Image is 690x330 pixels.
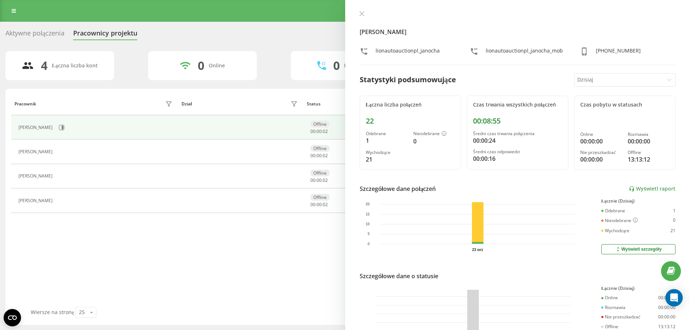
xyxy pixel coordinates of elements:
div: 00:00:00 [658,305,676,310]
div: [PERSON_NAME] [18,125,54,130]
div: 25 [79,309,85,316]
button: Wyświetl szczegóły [601,244,676,254]
div: : : [310,153,328,158]
div: Średni czas trwania połączenia [473,131,562,136]
div: 0 [673,218,676,224]
div: Nie przeszkadzać [601,314,640,319]
div: Odebrane [601,208,625,213]
div: Szczegółowe dane o statusie [360,272,438,280]
span: 02 [323,177,328,183]
span: 00 [310,128,315,134]
div: 4 [41,59,47,72]
div: 00:08:55 [473,117,562,125]
text: 23 wrz [472,248,483,252]
span: 00 [317,201,322,208]
text: 10 [365,222,370,226]
div: Open Intercom Messenger [665,289,683,306]
div: Online [580,132,622,137]
div: [PERSON_NAME] [18,198,54,203]
div: lionautoauctionpl_janocha [376,47,440,58]
div: Offline [310,170,330,176]
div: Pracownik [14,101,36,106]
div: 00:00:24 [473,136,562,145]
div: Czas trwania wszystkich połączeń [473,102,562,108]
div: 00:00:00 [580,137,622,146]
div: 21 [670,228,676,233]
div: Średni czas odpowiedzi [473,149,562,154]
div: 21 [366,155,407,164]
div: Wychodzące [366,150,407,155]
div: 00:00:00 [580,155,622,164]
div: Łączna liczba połączeń [366,102,455,108]
div: Rozmawia [628,132,669,137]
div: 22 [366,117,455,125]
span: 00 [317,128,322,134]
span: 00 [310,153,315,159]
div: [PERSON_NAME] [18,149,54,154]
text: 5 [367,232,369,236]
div: Offline [601,324,618,329]
div: Wyświetl szczegóły [615,246,661,252]
div: Offline [628,150,669,155]
div: Aktywne połączenia [5,29,64,41]
div: 13:13:12 [658,324,676,329]
div: 00:00:00 [658,295,676,300]
div: 00:00:16 [473,154,562,163]
div: Offline [310,121,330,128]
span: 00 [310,201,315,208]
div: [PHONE_NUMBER] [596,47,641,58]
div: Nieodebrane [601,218,638,224]
div: Offline [310,145,330,152]
h4: [PERSON_NAME] [360,28,676,36]
div: Łącznie (Dzisiaj) [601,286,676,291]
div: Pracownicy projektu [73,29,137,41]
div: Online [601,295,618,300]
span: 02 [323,128,328,134]
div: 13:13:12 [628,155,669,164]
div: [PERSON_NAME] [18,174,54,179]
a: Wyświetl raport [629,186,676,192]
button: Open CMP widget [4,309,21,326]
span: 02 [323,153,328,159]
div: Offline [310,194,330,201]
div: 1 [366,136,407,145]
span: 00 [310,177,315,183]
div: Odebrane [366,131,407,136]
div: 00:00:00 [628,137,669,146]
text: 15 [365,212,370,216]
text: 0 [367,242,369,246]
div: 0 [413,137,455,146]
div: 0 [333,59,340,72]
div: Łącznie (Dzisiaj) [601,199,676,204]
div: Status [307,101,321,106]
div: lionautoauctionpl_janocha_mob [486,47,563,58]
div: Czas pobytu w statusach [580,102,669,108]
div: : : [310,202,328,207]
div: Nieodebrane [413,131,455,137]
div: Szczegółowe dane połączeń [360,184,436,193]
span: 00 [317,177,322,183]
div: Łączna liczba kont [52,63,97,69]
div: Dział [181,101,192,106]
span: 02 [323,201,328,208]
div: Rozmawiają [344,63,373,69]
div: : : [310,129,328,134]
div: 00:00:00 [658,314,676,319]
div: Statystyki podsumowujące [360,74,456,85]
span: 00 [317,153,322,159]
div: Online [209,63,225,69]
div: Rozmawia [601,305,626,310]
div: Nie przeszkadzać [580,150,622,155]
div: 0 [198,59,204,72]
text: 20 [365,202,370,206]
div: Wychodzące [601,228,630,233]
div: : : [310,178,328,183]
div: 1 [673,208,676,213]
span: Wiersze na stronę [31,309,74,316]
